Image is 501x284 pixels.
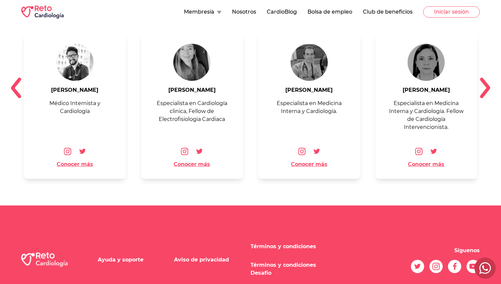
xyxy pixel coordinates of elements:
img: us.champions.c8.name [173,44,210,81]
div: 5 / 14 [255,33,363,179]
img: logo [21,252,68,267]
button: Nosotros [232,8,256,16]
div: 6 / 14 [373,33,480,179]
button: Conocer más [174,160,210,168]
img: left [11,77,21,98]
a: Conocer más [386,160,467,168]
a: [PERSON_NAME] [269,86,350,94]
p: Especialista en Medicina Interna y Cardiología. [269,99,350,115]
div: 3 / 14 [21,33,129,179]
img: us.champions.c2.name [56,44,93,81]
button: Conocer más [291,160,327,168]
img: us.champions.c5.name [291,44,328,81]
button: Bolsa de empleo [307,8,352,16]
p: Especialista en Cardiología clinica, Fellow de Electrofisiologia Cardiaca [152,99,233,123]
button: Iniciar sesión [423,6,480,18]
a: Términos y condiciones Desafío [250,262,316,276]
img: RETO Cardio Logo [21,5,64,19]
button: Membresía [184,8,221,16]
a: Ayuda y soporte [98,256,143,263]
a: Términos y condiciones [250,243,316,250]
button: Conocer más [57,160,93,168]
a: [PERSON_NAME] [34,86,115,94]
p: Especialista en Medicina Interna y Cardiología. Fellow de Cardiología Intervencionista. [386,99,467,131]
a: Aviso de privacidad [174,256,229,263]
a: Conocer más [152,160,233,168]
button: Conocer más [408,160,444,168]
button: Club de beneficios [363,8,413,16]
img: us.champions.c6.name [408,44,445,81]
a: Conocer más [269,160,350,168]
a: Conocer más [34,160,115,168]
button: CardioBlog [267,8,297,16]
div: 4 / 14 [139,33,246,179]
a: [PERSON_NAME] [152,86,233,94]
a: [PERSON_NAME] [386,86,467,94]
p: Médico Internista y Cardiología [34,99,115,115]
img: right [480,77,490,98]
p: Síguenos [454,247,480,255]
